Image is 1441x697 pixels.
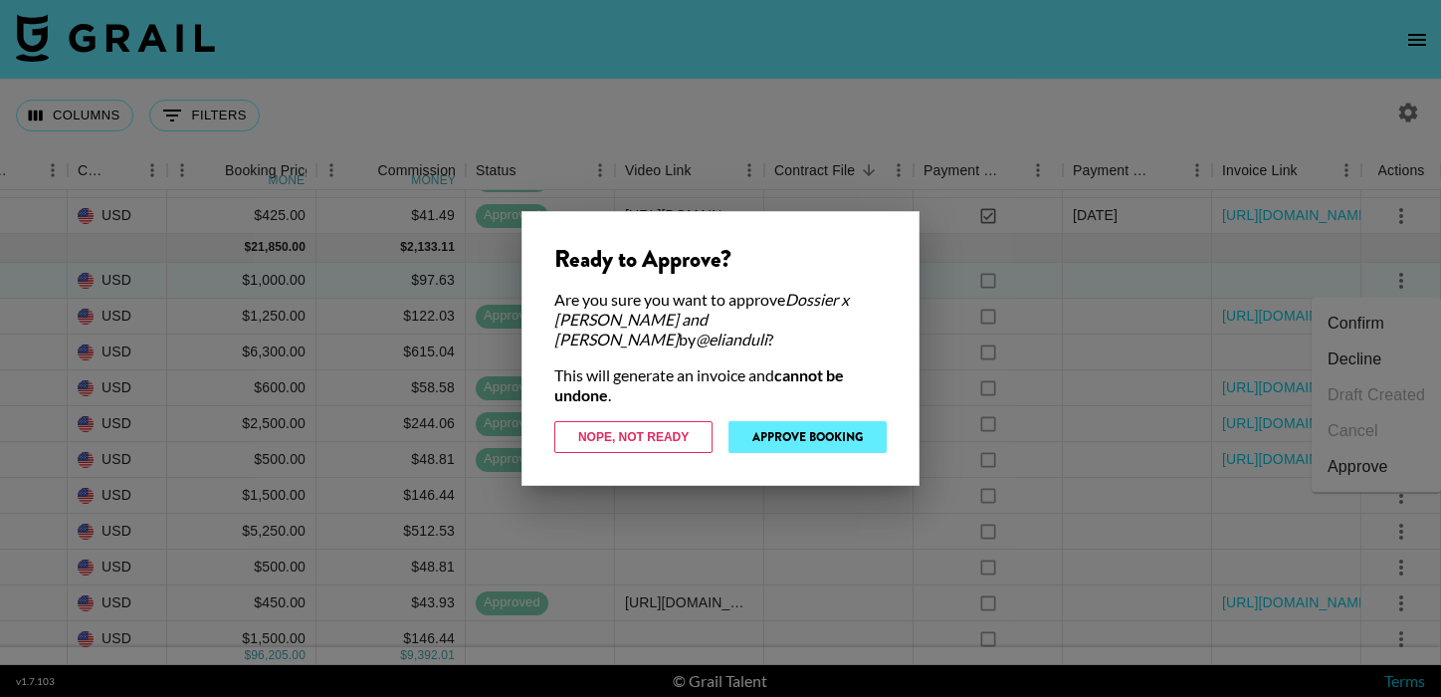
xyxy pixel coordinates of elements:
em: @ elianduli [696,330,767,348]
em: Dossier x [PERSON_NAME] and [PERSON_NAME] [554,290,849,348]
div: Are you sure you want to approve by ? [554,290,887,349]
button: Nope, Not Ready [554,421,713,453]
strong: cannot be undone [554,365,844,404]
div: Ready to Approve? [554,244,887,274]
div: This will generate an invoice and . [554,365,887,405]
button: Approve Booking [728,421,887,453]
